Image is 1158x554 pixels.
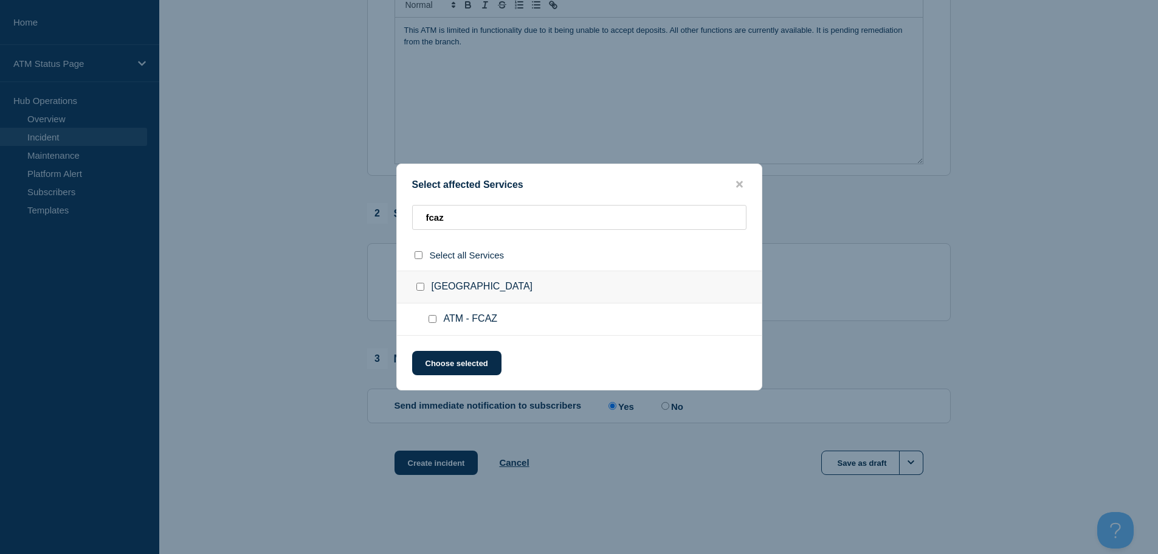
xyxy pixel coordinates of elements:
input: ATM - FCAZ checkbox [429,315,436,323]
span: ATM - FCAZ [444,313,498,325]
button: Choose selected [412,351,501,375]
button: close button [732,179,746,190]
input: San Marcos CA checkbox [416,283,424,291]
input: select all checkbox [415,251,422,259]
div: Select affected Services [397,179,762,190]
span: Select all Services [430,250,505,260]
div: [GEOGRAPHIC_DATA] [397,271,762,303]
input: Search [412,205,746,230]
